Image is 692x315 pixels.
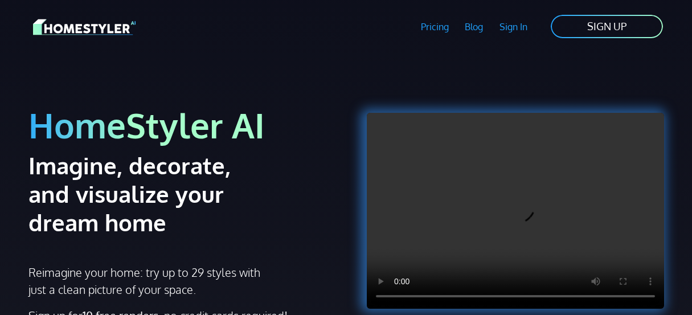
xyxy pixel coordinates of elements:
a: SIGN UP [550,14,664,39]
img: HomeStyler AI logo [33,17,136,37]
a: Pricing [412,14,457,40]
a: Blog [457,14,492,40]
a: Sign In [492,14,536,40]
h1: HomeStyler AI [28,104,339,146]
p: Reimagine your home: try up to 29 styles with just a clean picture of your space. [28,264,262,298]
h2: Imagine, decorate, and visualize your dream home [28,151,277,236]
